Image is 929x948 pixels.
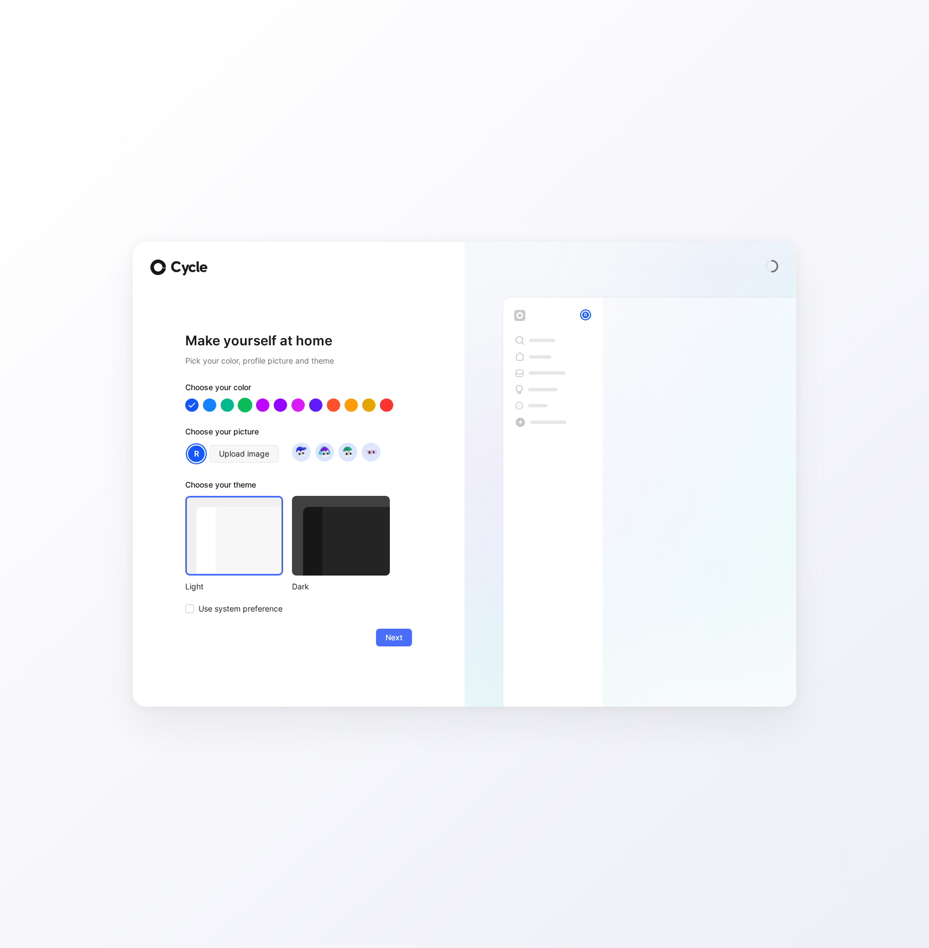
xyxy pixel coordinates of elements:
[185,580,283,593] div: Light
[376,629,412,646] button: Next
[185,478,390,496] div: Choose your theme
[317,444,332,459] img: avatar
[581,310,590,319] div: R
[294,444,309,459] img: avatar
[514,310,525,321] img: workspace-default-logo-wX5zAyuM.png
[185,332,412,350] h1: Make yourself at home
[185,381,412,398] div: Choose your color
[210,445,279,463] button: Upload image
[199,602,283,615] span: Use system preference
[292,580,390,593] div: Dark
[385,631,403,644] span: Next
[185,354,412,367] h2: Pick your color, profile picture and theme
[187,444,206,463] div: R
[340,444,355,459] img: avatar
[219,447,269,460] span: Upload image
[185,425,412,443] div: Choose your picture
[363,444,378,459] img: avatar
